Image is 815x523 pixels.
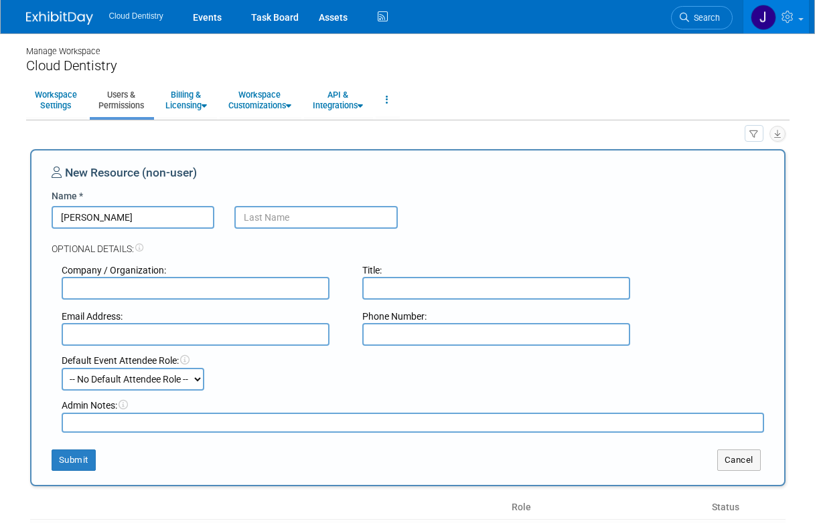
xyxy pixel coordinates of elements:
a: WorkspaceSettings [26,84,86,116]
th: Status [707,496,786,519]
a: API &Integrations [304,84,372,116]
div: Title: [362,264,644,277]
a: Billing &Licensing [157,84,216,116]
a: Search [671,6,733,29]
div: New Resource (non-user) [52,165,764,189]
div: Manage Workspace [26,33,790,58]
div: Cloud Dentistry [26,58,790,74]
div: Email Address: [62,310,343,323]
div: Phone Number: [362,310,644,323]
div: Default Event Attendee Role: [62,354,764,367]
input: Last Name [234,206,398,229]
a: Users &Permissions [90,84,153,116]
th: Role [506,496,707,519]
div: Optional Details: [52,229,764,255]
span: Cloud Dentistry [109,11,163,21]
button: Cancel [717,449,761,471]
div: Company / Organization: [62,264,343,277]
img: Jessica Estrada [751,5,776,30]
input: First Name [52,206,215,229]
div: Admin Notes: [62,399,764,412]
label: Name * [52,189,83,203]
button: Submit [52,449,96,471]
a: WorkspaceCustomizations [220,84,300,116]
span: Search [689,13,720,23]
img: ExhibitDay [26,11,93,25]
